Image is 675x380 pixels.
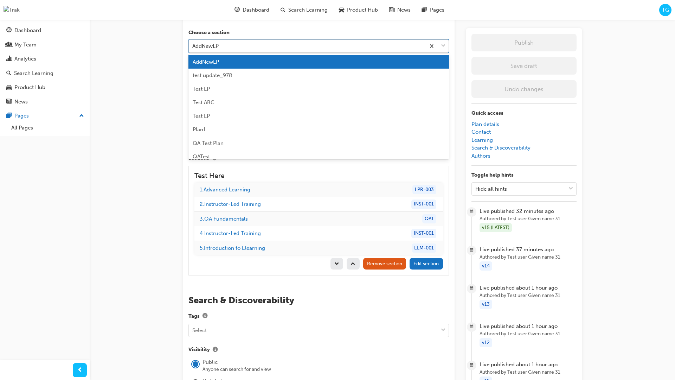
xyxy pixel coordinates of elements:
span: pages-icon [422,6,427,14]
a: 3.QA Fundamentals [200,216,248,222]
span: Test LP [193,113,210,119]
div: AddNewLP [192,42,219,50]
div: Anyone can search for and view [202,366,449,373]
span: info-icon [202,313,207,319]
span: Authored by Test user Given name 31 [480,368,576,376]
a: news-iconNews [384,3,416,17]
button: Tags [200,312,210,321]
p: Choose a section [188,29,449,37]
span: car-icon [6,84,12,91]
span: Live published about 1 hour ago [480,284,576,292]
a: 2.Instructor-Led Training [200,201,261,207]
button: Publish [471,34,577,51]
span: pages-icon [6,113,12,119]
span: Authored by Test user Given name 31 [480,253,576,261]
a: Product Hub [3,81,87,94]
span: QA Test Plan [193,140,224,146]
span: up-icon [351,261,355,267]
span: calendar-icon [470,208,474,216]
span: TG [662,6,669,14]
span: Authored by Test user Given name 31 [480,330,576,338]
div: QA1 [422,214,436,224]
span: search-icon [6,70,11,77]
span: down-icon [334,261,339,267]
span: chart-icon [6,56,12,62]
a: Dashboard [3,24,87,37]
a: Plan details [471,121,499,127]
h3: Test Here [194,172,443,180]
a: News [3,95,87,108]
button: Visibility [210,346,220,355]
div: INST-001 [411,229,436,238]
span: guage-icon [234,6,240,14]
a: guage-iconDashboard [229,3,275,17]
div: v15 (LATEST) [480,223,512,233]
button: up-icon [347,258,360,270]
span: Search Learning [288,6,328,14]
a: Analytics [3,52,87,65]
span: Pages [430,6,444,14]
div: Search Learning [14,69,53,77]
span: down-icon [441,42,446,51]
a: Search Learning [3,67,87,80]
button: Pages [3,109,87,122]
a: Learning [471,137,493,143]
span: Product Hub [347,6,378,14]
button: Save draft [471,57,577,75]
label: Tags [188,312,449,321]
span: Authored by Test user Given name 31 [480,215,576,223]
span: Remove section [367,261,402,267]
span: guage-icon [6,27,12,34]
div: News [14,98,28,106]
span: AddNewLP [193,59,219,65]
span: calendar-icon [470,323,474,331]
span: Test LP [193,86,210,92]
span: Test ABC [193,99,214,106]
a: search-iconSearch Learning [275,3,333,17]
button: trash-iconRemove section [363,258,406,270]
a: Search & Discoverability [471,145,531,151]
span: news-icon [389,6,394,14]
div: Dashboard [14,26,41,34]
span: down-icon [441,326,446,335]
p: Quick access [471,109,577,118]
button: TG [659,4,671,16]
span: down-icon [568,184,573,194]
label: Visibility [188,346,449,355]
button: down-icon [330,258,343,270]
span: test update_978 [193,72,232,78]
div: Product Hub [14,83,45,91]
div: My Team [14,41,37,49]
div: Public [202,358,449,366]
div: Pages [14,112,29,120]
div: Analytics [14,55,36,63]
span: info-icon [213,347,218,353]
div: Select... [192,327,211,335]
span: Live published about 1 hour ago [480,361,576,369]
a: 5.Introduction to Elearning [200,245,265,251]
span: calendar-icon [470,246,474,255]
span: news-icon [6,99,12,105]
button: pencil-iconEdit section [410,258,443,270]
a: Authors [471,153,490,159]
span: Dashboard [243,6,269,14]
div: v13 [480,300,492,309]
span: calendar-icon [470,284,474,293]
button: Undo changes [471,80,577,98]
span: News [397,6,411,14]
span: calendar-icon [470,361,474,370]
p: Toggle help hints [471,171,577,179]
div: LPR-003 [412,185,436,195]
span: prev-icon [77,366,83,375]
div: INST-001 [411,199,436,209]
button: DashboardMy TeamAnalyticsSearch LearningProduct HubNews [3,23,87,109]
span: Live published 37 minutes ago [480,246,576,254]
span: Authored by Test user Given name 31 [480,292,576,300]
img: Trak [4,6,20,14]
a: car-iconProduct Hub [333,3,384,17]
a: pages-iconPages [416,3,450,17]
div: v12 [480,338,492,348]
div: ELM-001 [412,243,436,253]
